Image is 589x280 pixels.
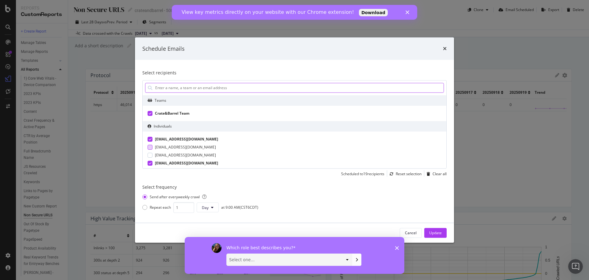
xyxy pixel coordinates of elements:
input: Enter a name, a team or an email address [155,83,444,92]
div: [EMAIL_ADDRESS][DOMAIN_NAME] [155,160,218,166]
iframe: Intercom live chat banner [172,5,417,20]
h5: Select recipients [142,70,447,75]
div: [EMAIL_ADDRESS][DOMAIN_NAME] [155,152,216,158]
button: Clear all [424,170,447,177]
div: Reset selection [396,171,422,176]
div: Close [234,6,240,9]
div: modal [135,37,454,243]
button: Update [424,228,447,238]
iframe: Intercom live chat [568,259,583,274]
div: Teams [148,97,166,103]
div: at 9:00 AM ( CST6CDT ) [221,205,258,210]
div: Repeat each [150,205,171,210]
div: Update [429,230,442,235]
div: Schedule Emails [142,45,185,53]
div: Scheduled to 19 recipients [341,171,384,176]
div: times [443,45,447,53]
span: Crate&Barrel Team [155,110,190,116]
div: Send after every weekly crawl [150,194,206,200]
button: Day [197,203,219,212]
span: Day [202,205,209,210]
button: Reset selection [387,170,422,177]
div: [EMAIL_ADDRESS][DOMAIN_NAME] [155,144,216,150]
button: Cancel [400,228,422,238]
div: [EMAIL_ADDRESS][DOMAIN_NAME] [155,136,218,142]
div: Clear all [433,171,447,176]
div: Individuals [148,123,172,129]
div: Cancel [405,230,417,235]
h5: Select frequency [142,184,447,189]
iframe: Survey by Laura from Botify [185,237,404,274]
